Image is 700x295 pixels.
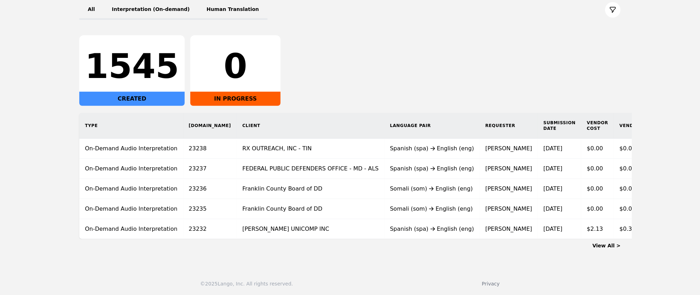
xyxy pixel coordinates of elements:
[480,139,538,159] td: [PERSON_NAME]
[480,113,538,139] th: Requester
[79,92,185,106] div: CREATED
[237,159,385,179] td: FEDERAL PUBLIC DEFENDERS OFFICE - MD - ALS
[581,159,614,179] td: $0.00
[237,219,385,239] td: [PERSON_NAME] UNICOMP INC
[581,219,614,239] td: $2.13
[79,139,183,159] td: On-Demand Audio Interpretation
[183,179,237,199] td: 23236
[544,165,563,172] time: [DATE]
[200,280,293,287] div: © 2025 Lango, Inc. All rights reserved.
[480,179,538,199] td: [PERSON_NAME]
[237,199,385,219] td: Franklin County Board of DD
[183,113,237,139] th: [DOMAIN_NAME]
[385,113,480,139] th: Language Pair
[237,113,385,139] th: Client
[544,185,563,192] time: [DATE]
[544,145,563,152] time: [DATE]
[620,165,638,172] span: $0.00/
[183,199,237,219] td: 23235
[183,159,237,179] td: 23237
[390,164,474,173] div: Spanish (spa) English (eng)
[196,49,275,83] div: 0
[614,113,663,139] th: Vendor Rate
[79,179,183,199] td: On-Demand Audio Interpretation
[538,113,581,139] th: Submission Date
[620,145,638,152] span: $0.00/
[581,179,614,199] td: $0.00
[544,205,563,212] time: [DATE]
[482,281,500,287] a: Privacy
[183,219,237,239] td: 23232
[190,92,281,106] div: IN PROGRESS
[390,185,474,193] div: Somali (som) English (eng)
[605,2,621,18] button: Filter
[620,205,638,212] span: $0.00/
[183,139,237,159] td: 23238
[581,139,614,159] td: $0.00
[620,185,638,192] span: $0.00/
[237,179,385,199] td: Franklin County Board of DD
[237,139,385,159] td: RX OUTREACH, INC - TIN
[390,225,474,233] div: Spanish (spa) English (eng)
[620,225,658,232] span: $0.30/minute
[85,49,179,83] div: 1545
[592,243,621,248] a: View All >
[79,199,183,219] td: On-Demand Audio Interpretation
[544,225,563,232] time: [DATE]
[390,144,474,153] div: Spanish (spa) English (eng)
[480,159,538,179] td: [PERSON_NAME]
[79,113,183,139] th: Type
[79,159,183,179] td: On-Demand Audio Interpretation
[79,219,183,239] td: On-Demand Audio Interpretation
[581,199,614,219] td: $0.00
[480,199,538,219] td: [PERSON_NAME]
[390,205,474,213] div: Somali (som) English (eng)
[480,219,538,239] td: [PERSON_NAME]
[581,113,614,139] th: Vendor Cost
